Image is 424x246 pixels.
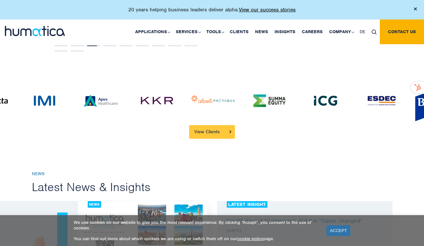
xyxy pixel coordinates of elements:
img: clients [134,86,180,115]
img: clients [247,86,292,115]
p: We use cookies on our website to give you the most relevant experience. By clicking “Accept”, you... [74,220,318,231]
img: clients [22,86,67,115]
div: LATEST INSIGHT [227,201,267,208]
img: clients [190,86,236,115]
img: search_icon [372,30,377,34]
a: DE [356,19,368,44]
div: News [88,201,101,208]
img: logo [5,26,65,36]
h2: Latest News & Insights [32,180,392,195]
a: Insights [271,19,299,44]
a: Contact us [380,19,424,44]
a: ACCEPT [327,225,350,236]
p: You can find out more about which cookies we are using or switch them off on our page. [74,236,318,241]
a: Tools [203,19,226,44]
img: clients [78,78,123,123]
h6: News [32,171,392,177]
img: arrowicon [229,130,231,133]
a: cookie policy [237,236,263,241]
img: clients [359,86,405,115]
a: News [252,19,271,44]
img: clients [303,86,348,115]
span: DE [360,29,365,34]
a: Careers [299,19,326,44]
p: 20 years helping business leaders deliver alpha. [128,6,296,13]
a: Clients [226,19,252,44]
a: Company [326,19,356,44]
a: Services [173,19,203,44]
a: View our success stories [239,6,296,13]
a: Applications [132,19,173,44]
a: View Clients [189,125,235,139]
